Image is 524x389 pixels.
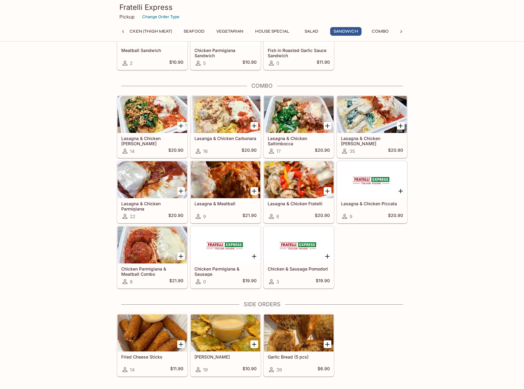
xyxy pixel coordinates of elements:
[194,201,257,206] h5: Lasagna & Meatball
[242,59,257,67] h5: $10.90
[264,315,334,351] div: Garlic Bread (5 pcs)
[337,96,407,133] div: Lasagna & Chicken Alfredo
[191,227,260,263] div: Chicken Parmigiana & Sausage
[315,213,330,220] h5: $20.90
[250,340,258,348] button: Add Fried Ravioli
[118,227,187,263] div: Chicken Parmigiana & Meatball Combo
[250,252,258,260] button: Add Chicken Parmigiana & Sausage
[250,122,258,130] button: Add Lasanga & Chicken Carbonara
[130,279,133,285] span: 8
[130,148,135,154] span: 14
[191,315,260,351] div: Fried Ravioli
[130,60,133,66] span: 2
[366,27,394,36] button: Combo
[117,314,187,376] a: Fried Cheese Sticks14$11.90
[121,136,183,146] h5: Lasagna & Chicken [PERSON_NAME]
[117,82,407,89] h4: Combo
[119,2,405,12] h3: Fratelli Express
[397,187,405,195] button: Add Lasagna & Chicken Piccata
[118,96,187,133] div: Lasagna & Chicken Basilio
[264,227,334,263] div: Chicken & Sausage Pomodori
[177,187,185,195] button: Add Lasagna & Chicken Parmigiana
[139,12,182,22] button: Change Order Type
[169,278,183,285] h5: $21.90
[341,201,403,206] h5: Lasagna & Chicken Piccata
[318,366,330,373] h5: $6.90
[194,266,257,276] h5: Chicken Parmigiana & Sausage
[350,214,352,219] span: 9
[242,366,257,373] h5: $10.90
[117,226,187,288] a: Chicken Parmigiana & Meatball Combo8$21.90
[324,252,331,260] button: Add Chicken & Sausage Pomodori
[180,27,208,36] button: Seafood
[117,161,187,223] a: Lasagna & Chicken Parmigiana22$20.90
[194,48,257,58] h5: Chicken Parmigiana Sandwich
[388,147,403,155] h5: $20.90
[203,214,206,219] span: 9
[276,279,279,285] span: 3
[170,366,183,373] h5: $11.90
[169,59,183,67] h5: $10.90
[118,161,187,198] div: Lasagna & Chicken Parmigiana
[203,60,206,66] span: 5
[177,340,185,348] button: Add Fried Cheese Sticks
[298,27,325,36] button: Salad
[191,8,260,45] div: Chicken Parmigiana Sandwich
[341,136,403,146] h5: Lasagna & Chicken [PERSON_NAME]
[264,314,334,376] a: Garlic Bread (5 pcs)39$6.90
[191,161,260,198] div: Lasagna & Meatball
[121,354,183,359] h5: Fried Cheese Sticks
[315,147,330,155] h5: $20.90
[388,213,403,220] h5: $20.90
[397,122,405,130] button: Add Lasagna & Chicken Alfredo
[316,278,330,285] h5: $19.90
[264,96,334,158] a: Lasagna & Chicken Saltimbocca17$20.90
[194,136,257,141] h5: Lasanga & Chicken Carbonara
[268,136,330,146] h5: Lasagna & Chicken Saltimbocca
[203,367,208,373] span: 19
[213,27,247,36] button: Vegetarian
[337,161,407,223] a: Lasagna & Chicken Piccata9$20.90
[118,315,187,351] div: Fried Cheese Sticks
[190,314,261,376] a: [PERSON_NAME]19$10.90
[242,278,257,285] h5: $19.90
[194,354,257,359] h5: [PERSON_NAME]
[190,226,261,288] a: Chicken Parmigiana & Sausage0$19.90
[337,96,407,158] a: Lasagna & Chicken [PERSON_NAME]35$20.90
[191,96,260,133] div: Lasanga & Chicken Carbonara
[118,8,187,45] div: Meatball Sandwich
[264,96,334,133] div: Lasagna & Chicken Saltimbocca
[242,213,257,220] h5: $21.90
[203,148,208,154] span: 16
[177,122,185,130] button: Add Lasagna & Chicken Basilio
[250,187,258,195] button: Add Lasagna & Meatball
[190,161,261,223] a: Lasagna & Meatball9$21.90
[268,201,330,206] h5: Lasagna & Chicken Fratelli
[168,213,183,220] h5: $20.90
[119,14,134,20] p: Pickup
[190,96,261,158] a: Lasanga & Chicken Carbonara16$20.90
[121,266,183,276] h5: Chicken Parmigiana & Meatball Combo
[118,27,175,36] button: Chicken (Thigh Meat)
[252,27,293,36] button: House Special
[337,161,407,198] div: Lasagna & Chicken Piccata
[324,122,331,130] button: Add Lasagna & Chicken Saltimbocca
[264,8,334,45] div: Fish in Roasted Garlic Sauce Sandwich
[121,201,183,211] h5: Lasagna & Chicken Parmigiana
[276,367,282,373] span: 39
[168,147,183,155] h5: $20.90
[130,214,135,219] span: 22
[264,161,334,223] a: Lasagna & Chicken Fratelli6$20.90
[276,60,279,66] span: 0
[324,340,331,348] button: Add Garlic Bread (5 pcs)
[203,279,206,285] span: 0
[242,147,257,155] h5: $20.90
[264,226,334,288] a: Chicken & Sausage Pomodori3$19.90
[268,266,330,271] h5: Chicken & Sausage Pomodori
[177,252,185,260] button: Add Chicken Parmigiana & Meatball Combo
[330,27,362,36] button: Sandwich
[121,48,183,53] h5: Meatball Sandwich
[117,96,187,158] a: Lasagna & Chicken [PERSON_NAME]14$20.90
[324,187,331,195] button: Add Lasagna & Chicken Fratelli
[268,48,330,58] h5: Fish in Roasted Garlic Sauce Sandwich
